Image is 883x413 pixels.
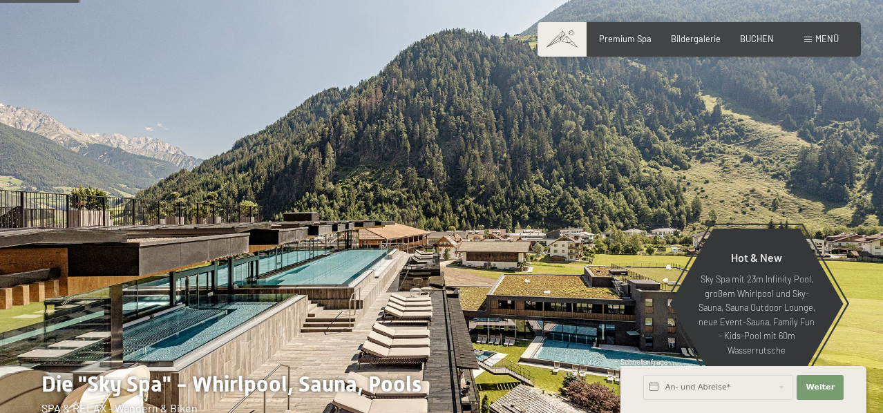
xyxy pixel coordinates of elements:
span: Menü [815,33,839,44]
button: Weiter [797,375,844,400]
span: Weiter [806,382,835,393]
span: Hot & New [731,251,782,264]
a: Bildergalerie [671,33,721,44]
a: Premium Spa [599,33,652,44]
p: Sky Spa mit 23m Infinity Pool, großem Whirlpool und Sky-Sauna, Sauna Outdoor Lounge, neue Event-S... [696,272,817,357]
a: Hot & New Sky Spa mit 23m Infinity Pool, großem Whirlpool und Sky-Sauna, Sauna Outdoor Lounge, ne... [669,228,844,380]
a: BUCHEN [740,33,774,44]
span: Schnellanfrage [620,358,668,366]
